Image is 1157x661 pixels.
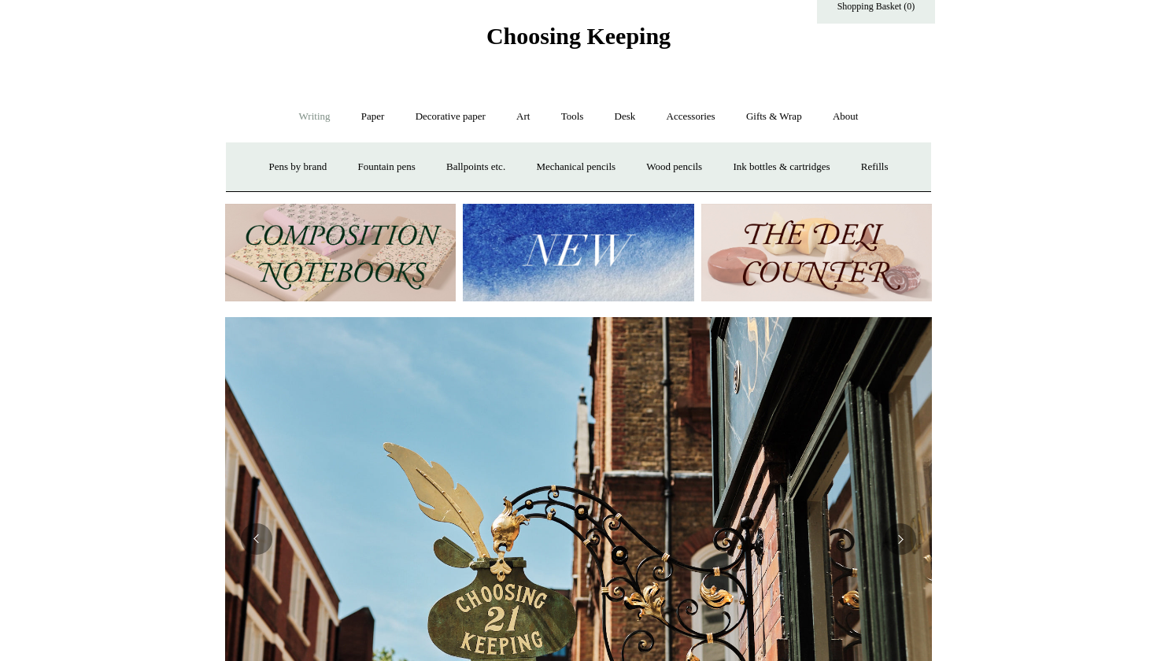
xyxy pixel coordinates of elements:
[632,146,716,188] a: Wood pencils
[486,23,671,49] span: Choosing Keeping
[241,523,272,555] button: Previous
[652,96,730,138] a: Accessories
[547,96,598,138] a: Tools
[701,204,932,302] img: The Deli Counter
[285,96,345,138] a: Writing
[225,204,456,302] img: 202302 Composition ledgers.jpg__PID:69722ee6-fa44-49dd-a067-31375e5d54ec
[522,146,630,188] a: Mechanical pencils
[502,96,544,138] a: Art
[432,146,519,188] a: Ballpoints etc.
[732,96,816,138] a: Gifts & Wrap
[255,146,342,188] a: Pens by brand
[601,96,650,138] a: Desk
[463,204,693,302] img: New.jpg__PID:f73bdf93-380a-4a35-bcfe-7823039498e1
[347,96,399,138] a: Paper
[885,523,916,555] button: Next
[486,35,671,46] a: Choosing Keeping
[719,146,844,188] a: Ink bottles & cartridges
[343,146,429,188] a: Fountain pens
[819,96,873,138] a: About
[401,96,500,138] a: Decorative paper
[847,146,903,188] a: Refills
